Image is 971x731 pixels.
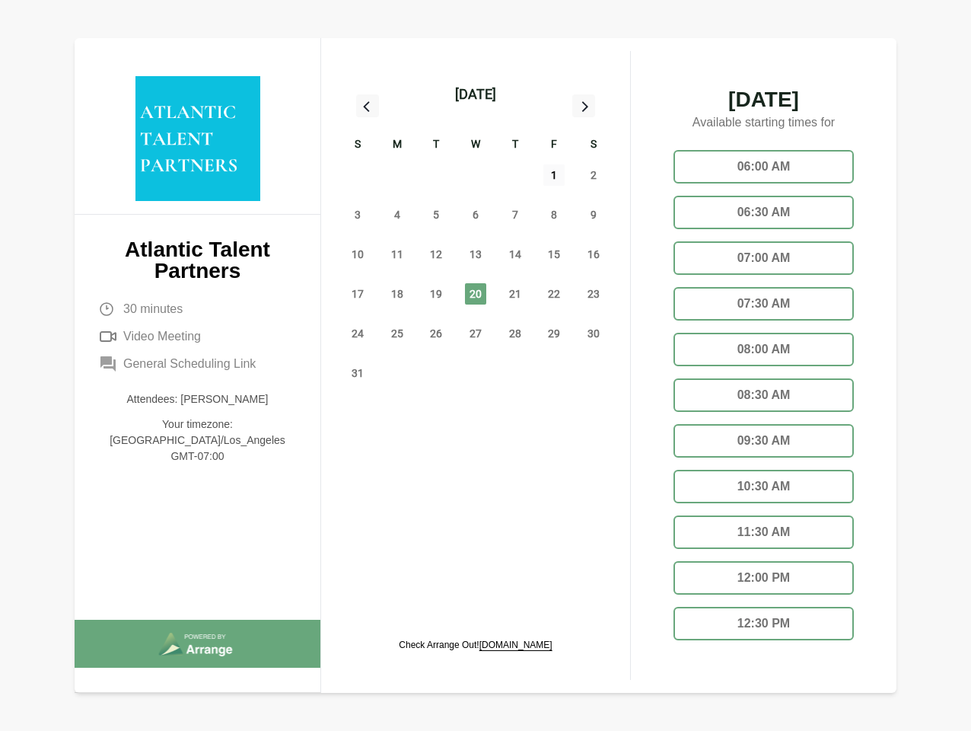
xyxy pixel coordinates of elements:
span: Tuesday, August 26, 2025 [425,323,447,344]
div: 09:30 AM [673,424,854,458]
span: Friday, August 15, 2025 [543,244,565,265]
div: 07:30 AM [673,287,854,321]
span: Friday, August 1, 2025 [543,164,565,186]
p: Your timezone: [GEOGRAPHIC_DATA]/Los_Angeles GMT-07:00 [99,417,296,464]
span: Thursday, August 28, 2025 [505,323,526,344]
span: Wednesday, August 20, 2025 [465,283,486,305]
span: Saturday, August 16, 2025 [583,244,604,265]
div: 12:00 PM [673,561,854,595]
span: Wednesday, August 6, 2025 [465,204,486,225]
span: Wednesday, August 27, 2025 [465,323,486,344]
span: Video Meeting [123,327,201,346]
span: Wednesday, August 13, 2025 [465,244,486,265]
span: Thursday, August 21, 2025 [505,283,526,305]
p: Attendees: [PERSON_NAME] [99,391,296,407]
span: Sunday, August 31, 2025 [347,362,368,384]
span: Friday, August 8, 2025 [543,204,565,225]
span: Sunday, August 17, 2025 [347,283,368,305]
div: M [377,136,417,155]
span: Monday, August 18, 2025 [387,283,408,305]
div: T [495,136,535,155]
span: Monday, August 11, 2025 [387,244,408,265]
div: 06:30 AM [673,196,854,229]
p: Check Arrange Out! [399,639,552,651]
div: S [338,136,377,155]
span: Sunday, August 3, 2025 [347,204,368,225]
div: 06:00 AM [673,150,854,184]
div: 11:30 AM [673,516,854,549]
span: Thursday, August 7, 2025 [505,204,526,225]
div: W [456,136,495,155]
span: Monday, August 4, 2025 [387,204,408,225]
div: [DATE] [455,84,496,105]
p: Atlantic Talent Partners [99,239,296,282]
span: Saturday, August 9, 2025 [583,204,604,225]
div: F [535,136,575,155]
span: Friday, August 22, 2025 [543,283,565,305]
span: Saturday, August 23, 2025 [583,283,604,305]
div: 07:00 AM [673,241,854,275]
span: Monday, August 25, 2025 [387,323,408,344]
span: Sunday, August 10, 2025 [347,244,368,265]
div: S [574,136,613,155]
span: Saturday, August 2, 2025 [583,164,604,186]
div: T [416,136,456,155]
div: 10:30 AM [673,470,854,503]
span: General Scheduling Link [123,355,256,373]
div: 12:30 PM [673,607,854,640]
span: Friday, August 29, 2025 [543,323,565,344]
a: [DOMAIN_NAME] [479,640,552,650]
span: Saturday, August 30, 2025 [583,323,604,344]
span: Tuesday, August 12, 2025 [425,244,447,265]
span: Thursday, August 14, 2025 [505,244,526,265]
span: Sunday, August 24, 2025 [347,323,368,344]
span: [DATE] [661,89,866,110]
div: 08:30 AM [673,378,854,412]
div: 08:00 AM [673,333,854,366]
span: 30 minutes [123,300,183,318]
span: Tuesday, August 19, 2025 [425,283,447,305]
p: Available starting times for [661,110,866,138]
span: Tuesday, August 5, 2025 [425,204,447,225]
